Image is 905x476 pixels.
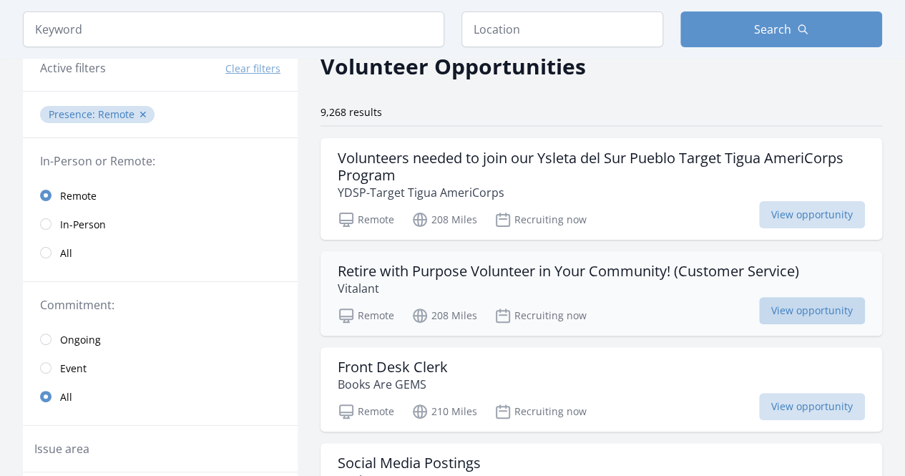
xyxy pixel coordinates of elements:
[23,325,298,354] a: Ongoing
[23,238,298,267] a: All
[321,50,586,82] h2: Volunteer Opportunities
[23,382,298,411] a: All
[338,280,799,297] p: Vitalant
[49,107,98,121] span: Presence :
[321,251,882,336] a: Retire with Purpose Volunteer in Your Community! (Customer Service) Vitalant Remote 208 Miles Rec...
[411,403,477,420] p: 210 Miles
[754,21,791,38] span: Search
[411,211,477,228] p: 208 Miles
[338,359,448,376] h3: Front Desk Clerk
[759,297,865,324] span: View opportunity
[321,138,882,240] a: Volunteers needed to join our Ysleta del Sur Pueblo Target Tigua AmeriCorps Program YDSP-Target T...
[494,307,587,324] p: Recruiting now
[23,181,298,210] a: Remote
[23,354,298,382] a: Event
[225,62,280,76] button: Clear filters
[23,210,298,238] a: In-Person
[338,211,394,228] p: Remote
[40,296,280,314] legend: Commitment:
[321,347,882,432] a: Front Desk Clerk Books Are GEMS Remote 210 Miles Recruiting now View opportunity
[680,11,882,47] button: Search
[338,403,394,420] p: Remote
[139,107,147,122] button: ✕
[40,59,106,77] h3: Active filters
[34,440,89,457] legend: Issue area
[98,107,134,121] span: Remote
[759,393,865,420] span: View opportunity
[60,390,72,404] span: All
[338,455,481,472] h3: Social Media Postings
[40,152,280,170] legend: In-Person or Remote:
[338,376,448,393] p: Books Are GEMS
[23,11,444,47] input: Keyword
[338,184,865,201] p: YDSP-Target Tigua AmeriCorps
[60,361,87,376] span: Event
[338,150,865,184] h3: Volunteers needed to join our Ysleta del Sur Pueblo Target Tigua AmeriCorps Program
[494,211,587,228] p: Recruiting now
[338,263,799,280] h3: Retire with Purpose Volunteer in Your Community! (Customer Service)
[60,218,106,232] span: In-Person
[494,403,587,420] p: Recruiting now
[338,307,394,324] p: Remote
[60,189,97,203] span: Remote
[60,246,72,261] span: All
[759,201,865,228] span: View opportunity
[411,307,477,324] p: 208 Miles
[461,11,663,47] input: Location
[60,333,101,347] span: Ongoing
[321,105,382,119] span: 9,268 results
